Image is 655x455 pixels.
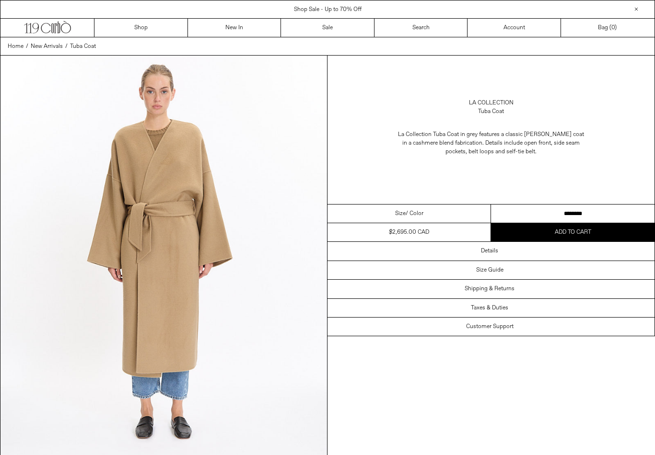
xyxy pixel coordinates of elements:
span: Size [395,209,406,218]
a: Tuba Coat [70,42,96,51]
a: Search [374,19,468,37]
span: Home [8,43,23,50]
p: La Collection Tuba Coat in grey features a classic [PERSON_NAME] coat in a cashmere blend fabrica... [395,125,587,161]
span: / [26,42,28,51]
div: Tuba Coat [478,107,504,116]
a: New Arrivals [31,42,63,51]
button: Add to cart [491,223,655,241]
span: / Color [406,209,423,218]
span: Add to cart [555,228,591,236]
a: New In [188,19,281,37]
a: Account [468,19,561,37]
h3: Taxes & Duties [471,305,508,311]
a: Bag () [561,19,655,37]
span: New Arrivals [31,43,63,50]
h3: Shipping & Returns [465,285,515,292]
span: / [65,42,68,51]
span: 0 [611,24,615,32]
h3: Customer Support [466,323,514,330]
h3: Size Guide [476,267,503,273]
a: Home [8,42,23,51]
a: Shop [94,19,188,37]
h3: Details [481,248,498,254]
span: Tuba Coat [70,43,96,50]
div: $2,695.00 CAD [389,228,429,237]
a: Shop Sale - Up to 70% Off [294,6,362,13]
a: La Collection [469,99,514,107]
span: ) [611,23,617,32]
a: Sale [281,19,374,37]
